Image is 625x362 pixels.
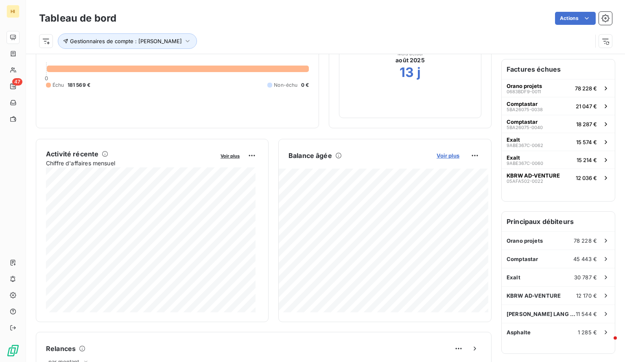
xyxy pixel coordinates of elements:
[507,172,560,179] span: KBRW AD-VENTURE
[575,85,597,92] span: 78 228 €
[574,237,597,244] span: 78 228 €
[507,292,561,299] span: KBRW AD-VENTURE
[274,81,297,89] span: Non-échu
[502,59,615,79] h6: Factures échues
[7,344,20,357] img: Logo LeanPay
[502,97,615,115] button: Comptastar5BA26075-003821 047 €
[507,237,543,244] span: Orano projets
[507,125,543,130] span: 5BA26075-0040
[507,179,543,184] span: 05AFA502-0022
[507,311,576,317] span: [PERSON_NAME] LANG LASALLE EXPERTISES
[70,38,182,44] span: Gestionnaires de compte : [PERSON_NAME]
[45,75,48,81] span: 0
[396,56,424,64] span: août 2025
[301,81,309,89] span: 0 €
[576,292,597,299] span: 12 170 €
[502,151,615,169] button: Exalt9ABE367C-006015 214 €
[502,133,615,151] button: Exalt9ABE367C-006215 574 €
[507,161,543,166] span: 9ABE367C-0060
[576,121,597,127] span: 18 287 €
[574,274,597,281] span: 30 787 €
[507,154,520,161] span: Exalt
[507,256,538,262] span: Comptastar
[39,11,116,26] h3: Tableau de bord
[507,118,538,125] span: Comptastar
[46,344,76,353] h6: Relances
[555,12,596,25] button: Actions
[7,80,19,93] a: 47
[502,212,615,231] h6: Principaux débiteurs
[507,274,520,281] span: Exalt
[502,79,615,97] button: Orano projets0683BDF9-001178 228 €
[507,136,520,143] span: Exalt
[46,149,98,159] h6: Activité récente
[507,89,541,94] span: 0683BDF9-0011
[507,143,543,148] span: 9ABE367C-0062
[417,64,421,81] h2: j
[578,329,597,336] span: 1 285 €
[218,152,242,159] button: Voir plus
[507,83,542,89] span: Orano projets
[576,103,597,110] span: 21 047 €
[52,81,64,89] span: Échu
[576,175,597,181] span: 12 036 €
[221,153,240,159] span: Voir plus
[400,64,414,81] h2: 13
[437,152,459,159] span: Voir plus
[576,139,597,145] span: 15 574 €
[507,329,531,336] span: Asphalte
[507,107,543,112] span: 5BA26075-0038
[502,115,615,133] button: Comptastar5BA26075-004018 287 €
[7,5,20,18] div: HI
[288,151,332,160] h6: Balance âgée
[58,33,197,49] button: Gestionnaires de compte : [PERSON_NAME]
[576,311,597,317] span: 11 544 €
[577,157,597,163] span: 15 214 €
[597,334,617,354] iframe: Intercom live chat
[502,169,615,186] button: KBRW AD-VENTURE05AFA502-002212 036 €
[573,256,597,262] span: 45 443 €
[46,159,215,167] span: Chiffre d'affaires mensuel
[68,81,90,89] span: 181 569 €
[12,78,22,86] span: 47
[434,152,462,159] button: Voir plus
[507,101,538,107] span: Comptastar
